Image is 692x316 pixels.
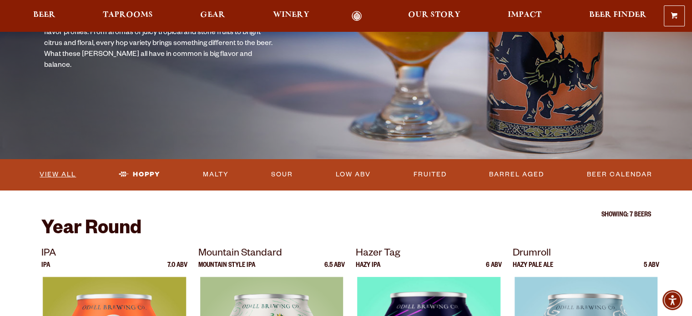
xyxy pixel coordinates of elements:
[33,11,56,19] span: Beer
[340,11,374,21] a: Odell Home
[409,164,450,185] a: Fruited
[103,11,153,19] span: Taprooms
[167,262,187,277] p: 7.0 ABV
[199,164,232,185] a: Malty
[408,11,460,19] span: Our Story
[200,11,225,19] span: Gear
[97,11,159,21] a: Taprooms
[198,262,255,277] p: Mountain Style IPA
[267,11,315,21] a: Winery
[273,11,309,19] span: Winery
[583,164,656,185] a: Beer Calendar
[508,11,541,19] span: Impact
[356,262,380,277] p: Hazy IPA
[402,11,466,21] a: Our Story
[27,11,61,21] a: Beer
[198,246,345,262] p: Mountain Standard
[41,262,50,277] p: IPA
[324,262,345,277] p: 6.5 ABV
[36,164,80,185] a: View All
[41,212,651,219] p: Showing: 7 Beers
[589,11,646,19] span: Beer Finder
[662,290,682,310] div: Accessibility Menu
[332,164,374,185] a: Low ABV
[644,262,659,277] p: 5 ABV
[513,246,659,262] p: Drumroll
[268,164,297,185] a: Sour
[502,11,547,21] a: Impact
[486,262,502,277] p: 6 ABV
[356,246,502,262] p: Hazer Tag
[41,219,651,241] h2: Year Round
[485,164,548,185] a: Barrel Aged
[513,262,553,277] p: Hazy Pale Ale
[41,246,188,262] p: IPA
[115,164,164,185] a: Hoppy
[44,17,277,71] p: It's no secret we love hops. [PERSON_NAME] can have many distinct flavor profiles. From aromas of...
[583,11,652,21] a: Beer Finder
[194,11,231,21] a: Gear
